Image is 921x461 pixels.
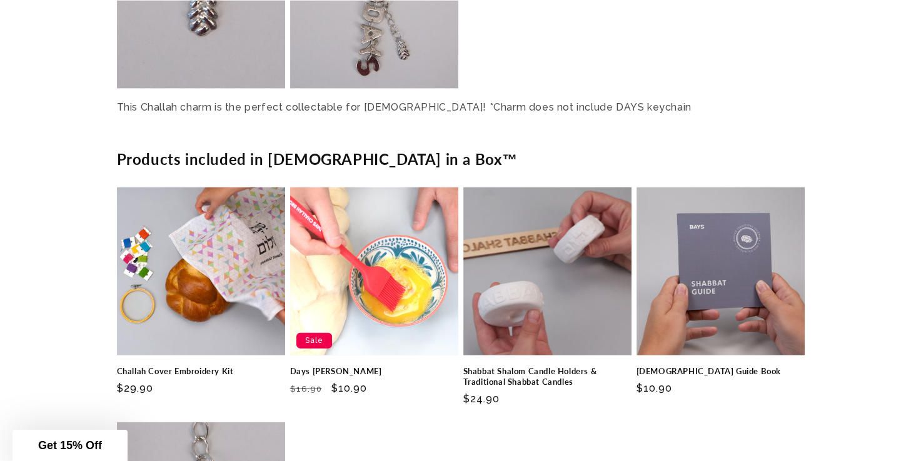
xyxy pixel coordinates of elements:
[290,366,458,377] a: Days [PERSON_NAME]
[463,366,632,387] a: Shabbat Shalom Candle Holders & Traditional Shabbat Candles
[117,99,805,117] p: This Challah charm is the perfect collectable for [DEMOGRAPHIC_DATA]! *Charm does not include DAY...
[117,366,285,377] a: Challah Cover Embroidery Kit
[637,366,805,377] a: [DEMOGRAPHIC_DATA] Guide Book
[38,439,102,452] span: Get 15% Off
[117,149,805,169] h2: Products included in [DEMOGRAPHIC_DATA] in a Box™
[13,430,128,461] div: Get 15% Off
